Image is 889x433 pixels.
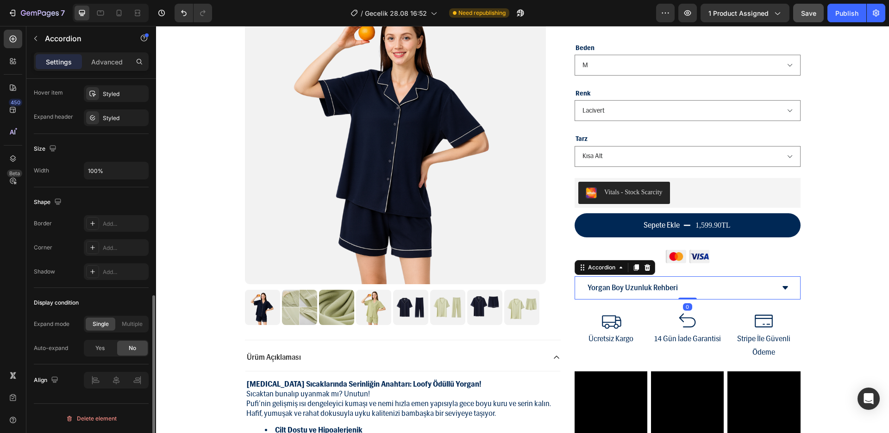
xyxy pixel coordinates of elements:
[34,267,55,276] div: Shadow
[34,219,52,228] div: Border
[175,4,212,22] div: Undo/Redo
[129,344,136,352] span: No
[448,161,507,171] div: Vitals - Stock Scarcity
[91,57,123,67] p: Advanced
[793,4,824,22] button: Save
[103,90,146,98] div: Styled
[419,61,436,74] legend: Renk
[432,255,522,269] p: Yorgan Boy Uzunluk Rehberi
[4,4,69,22] button: 7
[122,320,143,328] span: Multiple
[7,170,22,177] div: Beta
[34,374,60,387] div: Align
[458,9,506,17] span: Need republishing
[34,344,68,352] div: Auto-expand
[708,8,769,18] span: 1 product assigned
[156,26,889,433] iframe: Design area
[488,195,524,204] div: Sepete Ekle
[34,143,58,155] div: Size
[119,400,207,408] strong: Cilt Dostu ve Hipoalerjenik
[527,277,536,285] div: 0
[419,106,432,120] legend: Tarz
[365,8,427,18] span: Gecelik 28.08 16:52
[701,4,789,22] button: 1 product assigned
[34,243,52,252] div: Corner
[66,413,117,424] div: Delete element
[34,320,69,328] div: Expand mode
[103,244,146,252] div: Add...
[95,344,105,352] span: Yes
[801,9,816,17] span: Save
[361,8,363,18] span: /
[538,194,576,205] div: 1,599.90TL
[496,306,567,320] p: 14 Gün İade Garantisi
[430,161,441,172] img: 26b75d61-258b-461b-8cc3-4bcb67141ce0.png
[103,268,146,276] div: Add...
[46,57,72,67] p: Settings
[45,33,124,44] p: Accordion
[858,388,880,410] div: Open Intercom Messenger
[84,162,148,179] input: Auto
[835,8,858,18] div: Publish
[430,237,461,246] div: Accordion
[34,113,73,121] div: Expand header
[485,218,578,242] img: Alt Image
[93,320,109,328] span: Single
[572,306,643,333] p: Stripe İle Güvenli Ödeme
[827,4,866,22] button: Publish
[34,196,63,209] div: Shape
[9,99,22,106] div: 450
[34,411,149,426] button: Delete element
[34,89,63,97] div: Hover item
[34,299,79,307] div: Display condition
[61,7,65,19] p: 7
[103,114,146,122] div: Styled
[419,15,439,29] legend: Beden
[103,220,146,228] div: Add...
[419,187,645,212] button: Sepete Ekle
[419,306,490,320] p: Ücretsiz Kargo
[34,166,49,175] div: Width
[422,156,514,178] button: Vitals - Stock Scarcity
